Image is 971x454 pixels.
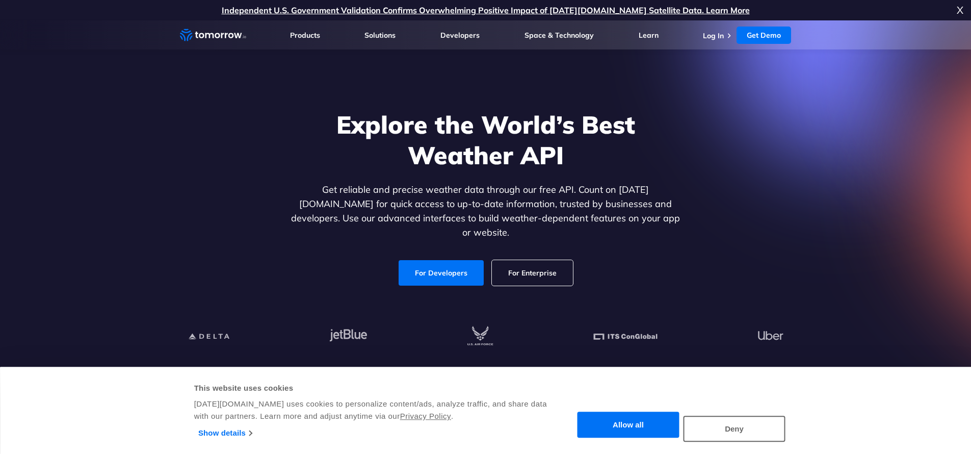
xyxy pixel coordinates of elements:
a: Space & Technology [524,31,594,40]
div: [DATE][DOMAIN_NAME] uses cookies to personalize content/ads, analyze traffic, and share data with... [194,398,548,422]
a: Privacy Policy [400,412,451,420]
div: This website uses cookies [194,382,548,394]
a: Log In [703,31,724,40]
button: Deny [684,416,785,442]
a: Learn [639,31,659,40]
a: Products [290,31,320,40]
a: For Developers [399,260,484,286]
h1: Explore the World’s Best Weather API [289,109,683,170]
a: Get Demo [737,27,791,44]
a: Independent U.S. Government Validation Confirms Overwhelming Positive Impact of [DATE][DOMAIN_NAM... [222,5,750,15]
a: Show details [198,425,252,441]
a: For Enterprise [492,260,573,286]
button: Allow all [578,412,679,438]
a: Developers [440,31,480,40]
a: Home link [180,28,246,43]
p: Get reliable and precise weather data through our free API. Count on [DATE][DOMAIN_NAME] for quic... [289,183,683,240]
a: Solutions [364,31,396,40]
